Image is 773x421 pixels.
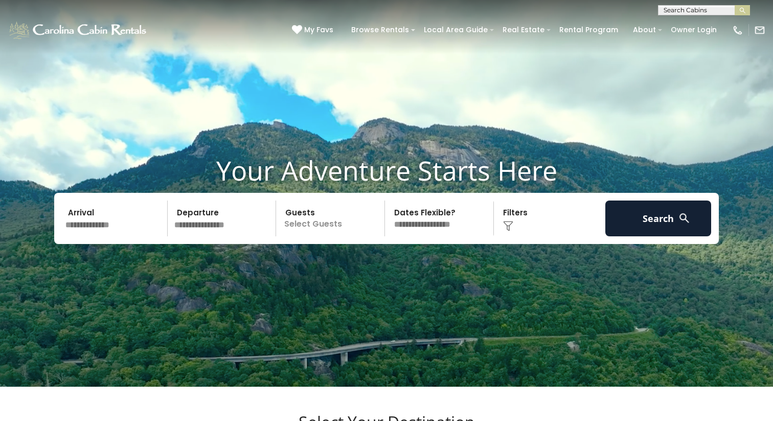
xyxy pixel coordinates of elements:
a: My Favs [292,25,336,36]
img: mail-regular-white.png [754,25,765,36]
a: Local Area Guide [419,22,493,38]
button: Search [605,201,711,236]
a: Owner Login [666,22,722,38]
img: phone-regular-white.png [732,25,743,36]
h1: Your Adventure Starts Here [8,154,765,186]
img: search-regular-white.png [678,212,691,225]
img: filter--v1.png [503,221,513,231]
a: Rental Program [554,22,623,38]
a: Real Estate [497,22,550,38]
span: My Favs [304,25,333,35]
p: Select Guests [279,201,384,236]
a: About [628,22,661,38]
img: White-1-1-2.png [8,20,149,40]
a: Browse Rentals [346,22,414,38]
